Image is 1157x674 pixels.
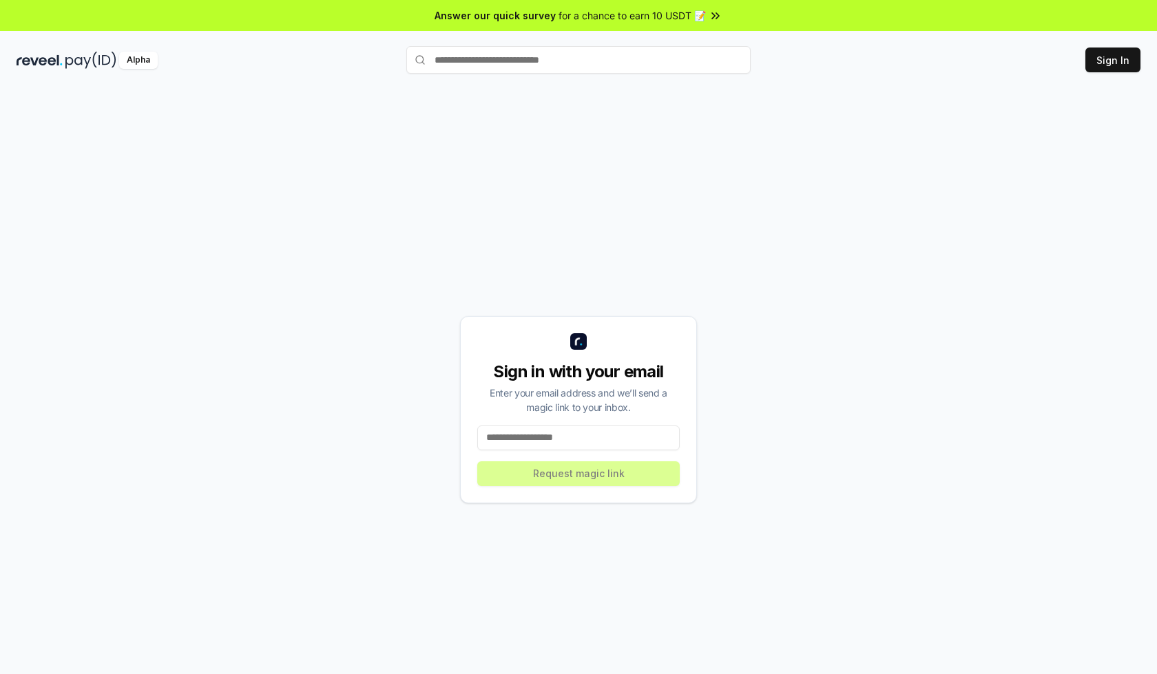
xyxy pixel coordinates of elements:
[477,361,680,383] div: Sign in with your email
[559,8,706,23] span: for a chance to earn 10 USDT 📝
[65,52,116,69] img: pay_id
[570,333,587,350] img: logo_small
[119,52,158,69] div: Alpha
[435,8,556,23] span: Answer our quick survey
[477,386,680,414] div: Enter your email address and we’ll send a magic link to your inbox.
[17,52,63,69] img: reveel_dark
[1085,48,1140,72] button: Sign In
